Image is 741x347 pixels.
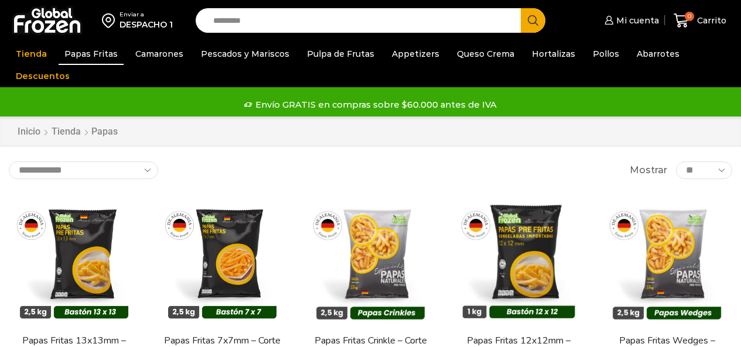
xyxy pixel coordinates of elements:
[195,43,295,65] a: Pescados y Mariscos
[465,296,572,317] span: Vista Rápida
[102,11,119,30] img: address-field-icon.svg
[21,296,127,317] span: Vista Rápida
[451,43,520,65] a: Queso Crema
[91,126,118,137] h1: Papas
[613,15,659,26] span: Mi cuenta
[169,296,275,317] span: Vista Rápida
[613,296,720,317] span: Vista Rápida
[17,125,118,139] nav: Breadcrumb
[10,43,53,65] a: Tienda
[119,11,173,19] div: Enviar a
[59,43,124,65] a: Papas Fritas
[685,12,694,21] span: 0
[301,43,380,65] a: Pulpa de Frutas
[630,164,667,177] span: Mostrar
[526,43,581,65] a: Hortalizas
[631,43,685,65] a: Abarrotes
[17,125,41,139] a: Inicio
[51,125,81,139] a: Tienda
[9,162,158,179] select: Pedido de la tienda
[317,296,424,317] span: Vista Rápida
[119,19,173,30] div: DESPACHO 1
[386,43,445,65] a: Appetizers
[671,7,729,35] a: 0 Carrito
[129,43,189,65] a: Camarones
[10,65,76,87] a: Descuentos
[694,15,726,26] span: Carrito
[602,9,659,32] a: Mi cuenta
[587,43,625,65] a: Pollos
[521,8,545,33] button: Search button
